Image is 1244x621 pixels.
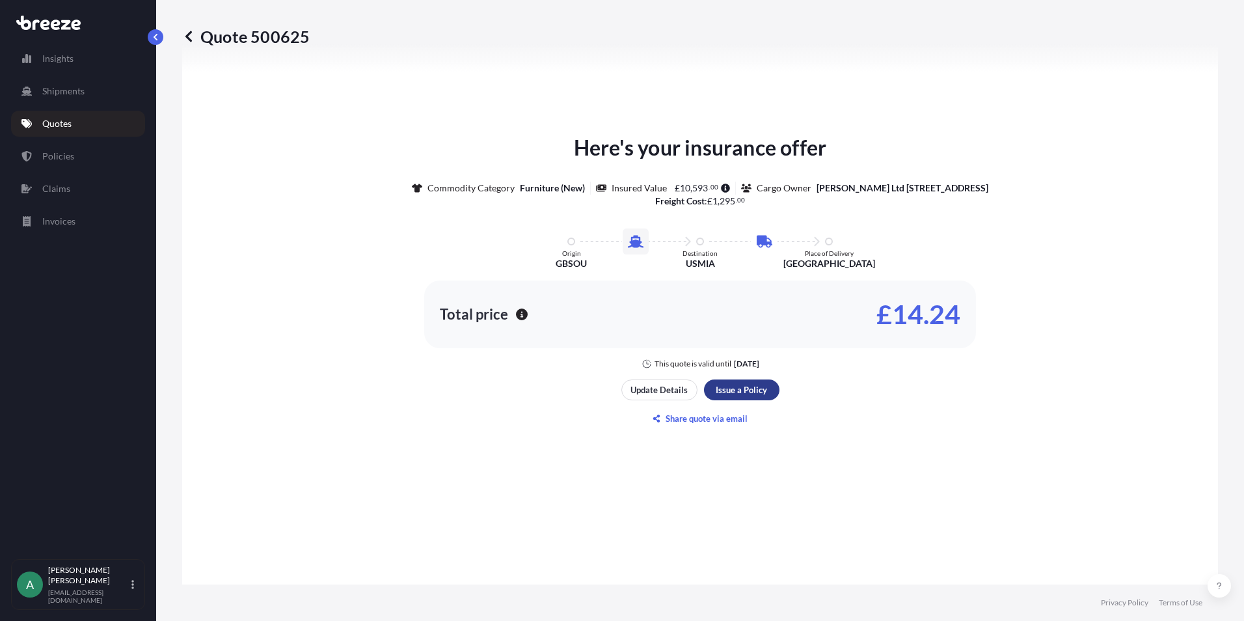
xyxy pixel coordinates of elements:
[621,379,697,400] button: Update Details
[556,257,587,270] p: GBSOU
[655,195,705,206] b: Freight Cost
[737,198,745,202] span: 00
[11,208,145,234] a: Invoices
[1101,598,1148,608] a: Privacy Policy
[720,197,735,206] span: 295
[612,182,667,195] p: Insured Value
[26,578,34,591] span: A
[42,52,74,65] p: Insights
[736,198,737,202] span: .
[11,111,145,137] a: Quotes
[42,150,74,163] p: Policies
[718,197,720,206] span: ,
[42,85,85,98] p: Shipments
[440,308,508,321] p: Total price
[48,588,129,604] p: [EMAIL_ADDRESS][DOMAIN_NAME]
[42,182,70,195] p: Claims
[666,412,748,425] p: Share quote via email
[709,185,710,189] span: .
[805,249,854,257] p: Place of Delivery
[675,184,680,193] span: £
[783,257,875,270] p: [GEOGRAPHIC_DATA]
[817,182,988,195] p: [PERSON_NAME] Ltd [STREET_ADDRESS]
[712,197,718,206] span: 1
[716,383,767,396] p: Issue a Policy
[11,143,145,169] a: Policies
[710,185,718,189] span: 00
[42,215,75,228] p: Invoices
[686,257,715,270] p: USMIA
[707,197,712,206] span: £
[11,46,145,72] a: Insights
[704,379,779,400] button: Issue a Policy
[11,78,145,104] a: Shipments
[11,176,145,202] a: Claims
[876,304,960,325] p: £14.24
[562,249,581,257] p: Origin
[655,359,731,369] p: This quote is valid until
[692,184,708,193] span: 593
[757,182,811,195] p: Cargo Owner
[683,249,718,257] p: Destination
[1159,598,1202,608] a: Terms of Use
[630,383,688,396] p: Update Details
[48,565,129,586] p: [PERSON_NAME] [PERSON_NAME]
[42,117,72,130] p: Quotes
[520,182,585,195] p: Furniture (New)
[182,26,310,47] p: Quote 500625
[680,184,690,193] span: 10
[621,408,779,429] button: Share quote via email
[734,359,759,369] p: [DATE]
[427,182,515,195] p: Commodity Category
[690,184,692,193] span: ,
[655,195,746,208] p: :
[574,132,826,163] p: Here's your insurance offer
